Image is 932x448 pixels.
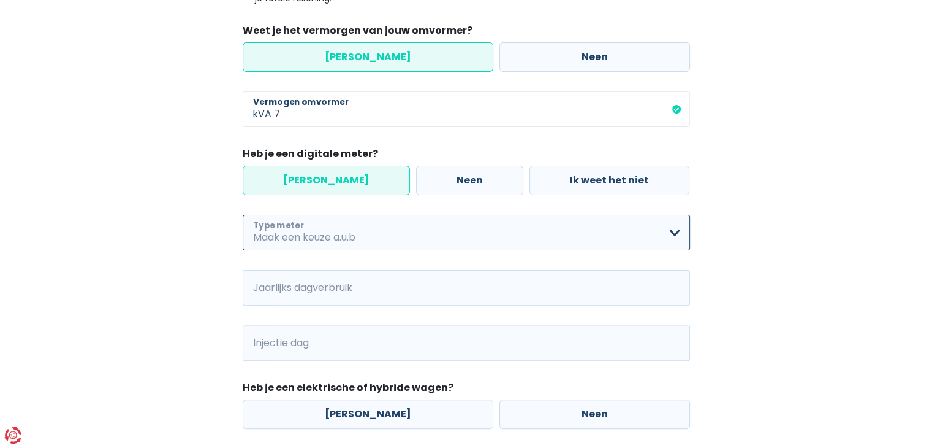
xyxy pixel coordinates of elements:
legend: Heb je een digitale meter? [243,147,690,166]
label: [PERSON_NAME] [243,42,493,72]
span: kWh [243,325,276,361]
label: Ik weet het niet [529,166,689,195]
legend: Heb je een elektrische of hybride wagen? [243,380,690,400]
label: Neen [499,42,690,72]
span: kVA [243,91,274,127]
legend: Weet je het vermorgen van jouw omvormer? [243,23,690,42]
span: kWh [243,270,276,306]
label: Neen [499,400,690,429]
label: Neen [416,166,523,195]
label: [PERSON_NAME] [243,166,410,195]
label: [PERSON_NAME] [243,400,493,429]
